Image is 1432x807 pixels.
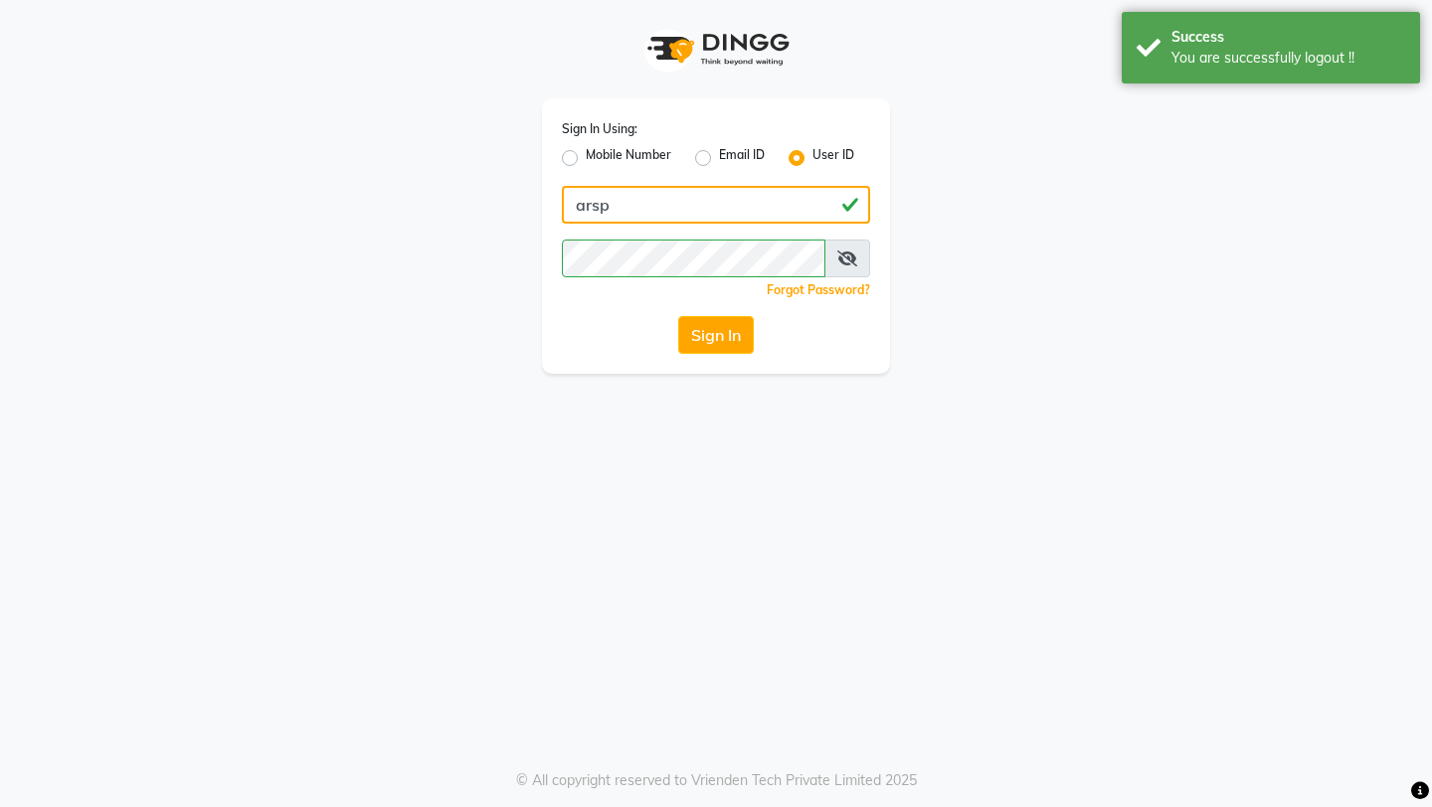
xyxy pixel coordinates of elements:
input: Username [562,240,825,277]
button: Sign In [678,316,754,354]
input: Username [562,186,870,224]
label: Email ID [719,146,765,170]
a: Forgot Password? [767,282,870,297]
label: Sign In Using: [562,120,637,138]
label: Mobile Number [586,146,671,170]
div: Success [1171,27,1405,48]
img: logo1.svg [636,20,796,79]
label: User ID [812,146,854,170]
div: You are successfully logout !! [1171,48,1405,69]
